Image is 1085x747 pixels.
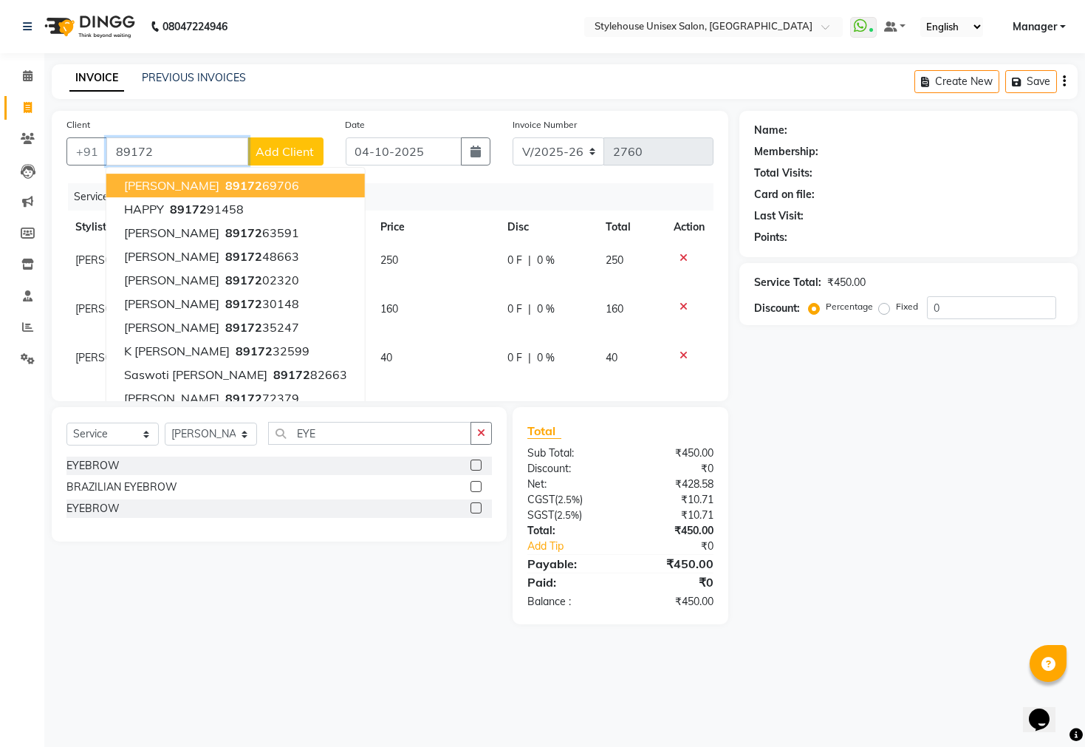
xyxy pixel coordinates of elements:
button: +91 [66,137,108,166]
th: Price [372,211,499,244]
span: 89172 [170,202,207,216]
div: BRAZILIAN EYEBROW [66,480,177,495]
div: ₹450.00 [620,555,725,573]
div: ₹450.00 [827,275,866,290]
span: 89172 [225,178,262,193]
span: 89172 [236,344,273,358]
div: ₹0 [620,573,725,591]
span: 250 [606,253,623,267]
div: ₹0 [620,461,725,477]
button: Add Client [247,137,324,166]
ngb-highlight: 69706 [222,178,299,193]
span: [PERSON_NAME] [124,249,219,264]
span: [PERSON_NAME] [124,273,219,287]
div: Service Total: [754,275,821,290]
img: logo [38,6,139,47]
span: 0 % [537,301,555,317]
div: ( ) [516,492,620,508]
span: Saswoti [PERSON_NAME] [124,367,267,382]
div: EYEBROW [66,458,120,474]
iframe: chat widget [1023,688,1070,732]
div: ₹450.00 [620,523,725,539]
th: Action [665,211,713,244]
button: Save [1005,70,1057,93]
span: | [528,350,531,366]
span: 160 [380,302,398,315]
ngb-highlight: 30148 [222,296,299,311]
th: Disc [499,211,597,244]
div: ₹450.00 [620,594,725,610]
div: Membership: [754,144,818,160]
div: Last Visit: [754,208,804,224]
span: 0 F [507,253,522,268]
label: Percentage [826,300,873,313]
span: Manager [1013,19,1057,35]
div: Sub Total: [516,446,620,461]
div: ( ) [516,508,620,523]
button: Create New [914,70,999,93]
span: SGST [527,508,554,522]
ngb-highlight: 32599 [233,344,309,358]
div: ₹10.71 [620,508,725,523]
a: Add Tip [516,539,638,554]
span: 40 [380,351,392,364]
div: Discount: [754,301,800,316]
div: Paid: [516,573,620,591]
span: [PERSON_NAME] [124,225,219,240]
span: K [PERSON_NAME] [124,344,230,358]
div: EYEBROW [66,501,120,516]
span: 250 [380,253,398,267]
span: [PERSON_NAME] [124,296,219,311]
ngb-highlight: 72379 [222,391,299,406]
input: Search or Scan [268,422,471,445]
span: 89172 [225,296,262,311]
div: Total Visits: [754,166,812,181]
div: ₹450.00 [620,446,725,461]
ngb-highlight: 35247 [222,320,299,335]
div: Card on file: [754,187,815,202]
span: 40 [606,351,617,364]
span: [PERSON_NAME] [124,178,219,193]
span: 89172 [225,225,262,240]
div: Total: [516,523,620,539]
span: [PERSON_NAME] [124,391,219,406]
span: HAPPY [124,202,164,216]
ngb-highlight: 02320 [222,273,299,287]
label: Invoice Number [513,118,577,132]
div: Name: [754,123,787,138]
span: [PERSON_NAME] [75,253,158,267]
span: 89172 [225,320,262,335]
span: 2.5% [558,494,580,505]
span: Total [527,423,561,439]
div: ₹10.71 [620,492,725,508]
label: Fixed [896,300,918,313]
b: 08047224946 [162,6,227,47]
th: Total [597,211,665,244]
span: [PERSON_NAME] [75,302,158,315]
ngb-highlight: 63591 [222,225,299,240]
input: Search by Name/Mobile/Email/Code [106,137,248,166]
ngb-highlight: 48663 [222,249,299,264]
ngb-highlight: 91458 [167,202,244,216]
span: 0 F [507,350,522,366]
div: Net: [516,477,620,492]
span: 89172 [225,249,262,264]
span: 89172 [273,367,310,382]
span: 0 F [507,301,522,317]
label: Date [346,118,366,132]
span: [PERSON_NAME] [75,351,158,364]
div: ₹428.58 [620,477,725,492]
span: 89172 [225,391,262,406]
div: Points: [754,230,787,245]
span: CGST [527,493,555,506]
span: 2.5% [557,509,579,521]
a: PREVIOUS INVOICES [142,71,246,84]
th: Stylist [66,211,205,244]
ngb-highlight: 82663 [270,367,347,382]
span: [PERSON_NAME] [124,320,219,335]
div: Discount: [516,461,620,477]
span: Add Client [256,144,315,159]
a: INVOICE [69,65,124,92]
span: 0 % [537,350,555,366]
div: Services [68,183,725,211]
